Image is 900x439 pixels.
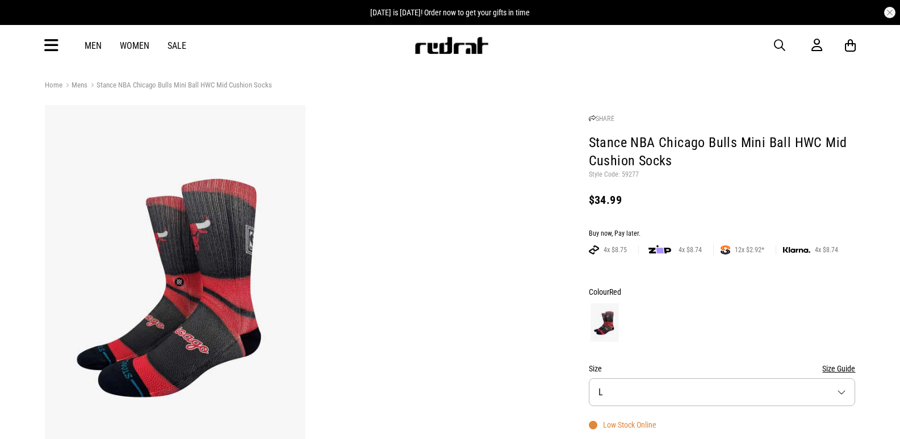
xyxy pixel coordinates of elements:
img: zip [648,244,671,256]
span: 4x $8.74 [674,245,706,254]
p: Style Code: 59277 [589,170,856,179]
a: Men [85,40,102,51]
a: Sale [168,40,186,51]
a: Mens [62,81,87,91]
a: Stance NBA Chicago Bulls Mini Ball HWC Mid Cushion Socks [87,81,272,91]
a: Women [120,40,149,51]
img: KLARNA [783,247,810,253]
img: AFTERPAY [589,245,599,254]
h1: Stance NBA Chicago Bulls Mini Ball HWC Mid Cushion Socks [589,134,856,170]
a: SHARE [589,115,614,123]
img: Redrat logo [414,37,489,54]
span: 4x $8.74 [810,245,843,254]
button: Size Guide [822,362,855,375]
button: L [589,378,856,406]
div: Buy now, Pay later. [589,229,856,239]
div: Size [589,362,856,375]
div: $34.99 [589,193,856,207]
span: [DATE] is [DATE]! Order now to get your gifts in time [370,8,530,17]
span: 12x $2.92* [730,245,769,254]
span: Red [609,287,621,296]
img: SPLITPAY [721,245,730,254]
span: L [598,387,603,398]
span: 4x $8.75 [599,245,631,254]
img: Red [591,303,619,342]
div: Colour [589,285,856,299]
div: Low Stock Online [589,420,656,429]
a: Home [45,81,62,89]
